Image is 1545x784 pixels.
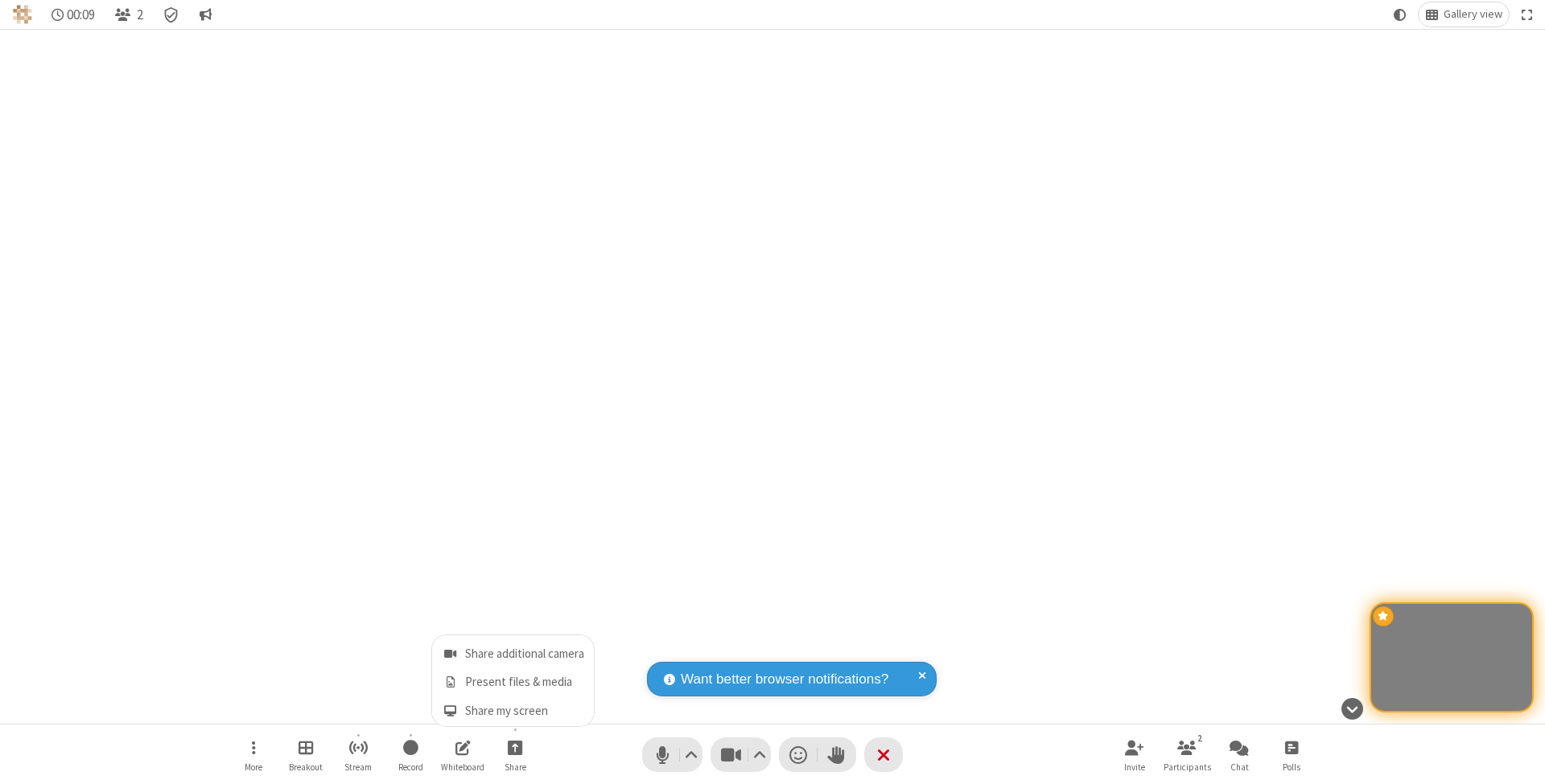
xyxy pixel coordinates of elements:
[282,732,330,778] button: Manage Breakout Rooms
[1163,732,1211,778] button: Open participant list
[229,732,278,778] button: Open menu
[1110,732,1159,778] button: Invite participants (⌘+Shift+I)
[1283,762,1300,772] span: Polls
[1267,732,1316,778] button: Open poll
[681,669,888,690] span: Want better browser notifications?
[67,7,95,23] span: 00:09
[13,5,32,24] img: QA Selenium DO NOT DELETE OR CHANGE
[818,737,856,772] button: Raise hand
[344,762,372,772] span: Stream
[432,635,594,667] button: Share additional camera
[1193,731,1207,745] div: 2
[465,647,584,661] span: Share additional camera
[334,732,382,778] button: Start streaming
[1230,762,1249,772] span: Chat
[441,762,484,772] span: Whiteboard
[1124,762,1145,772] span: Invite
[1419,2,1509,27] button: Change layout
[1335,689,1369,728] button: Hide
[432,695,594,726] button: Share my screen
[681,737,702,772] button: Audio settings
[386,732,435,778] button: Start recording
[642,737,702,772] button: Mute (⌘+Shift+A)
[439,732,487,778] button: Open shared whiteboard
[137,7,143,23] span: 2
[192,2,218,27] button: Conversation
[398,762,423,772] span: Record
[1444,8,1502,21] span: Gallery view
[156,2,187,27] div: Meeting details Encryption enabled
[465,704,584,718] span: Share my screen
[1515,2,1539,27] button: Fullscreen
[45,2,102,27] div: Timer
[491,732,539,778] button: Open menu
[1164,762,1211,772] span: Participants
[711,737,771,772] button: Stop video (⌘+Shift+V)
[1215,732,1263,778] button: Open chat
[779,737,818,772] button: Send a reaction
[108,2,150,27] button: Open participant list
[245,762,262,772] span: More
[505,762,526,772] span: Share
[864,737,903,772] button: End or leave meeting
[1387,2,1413,27] button: Using system theme
[749,737,771,772] button: Video setting
[465,675,584,689] span: Present files & media
[289,762,323,772] span: Breakout
[432,667,594,695] button: Present files & media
